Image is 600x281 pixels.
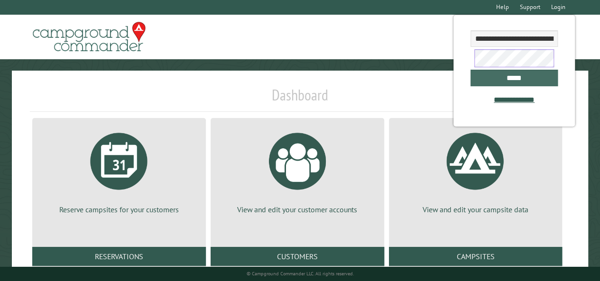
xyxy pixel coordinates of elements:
p: View and edit your campsite data [400,204,551,215]
h1: Dashboard [30,86,570,112]
img: Campground Commander [30,18,148,55]
p: Reserve campsites for your customers [44,204,194,215]
a: View and edit your campsite data [400,126,551,215]
small: © Campground Commander LLC. All rights reserved. [246,271,353,277]
a: View and edit your customer accounts [222,126,373,215]
p: View and edit your customer accounts [222,204,373,215]
a: Reserve campsites for your customers [44,126,194,215]
a: Campsites [389,247,563,266]
a: Reservations [32,247,206,266]
a: Customers [211,247,384,266]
